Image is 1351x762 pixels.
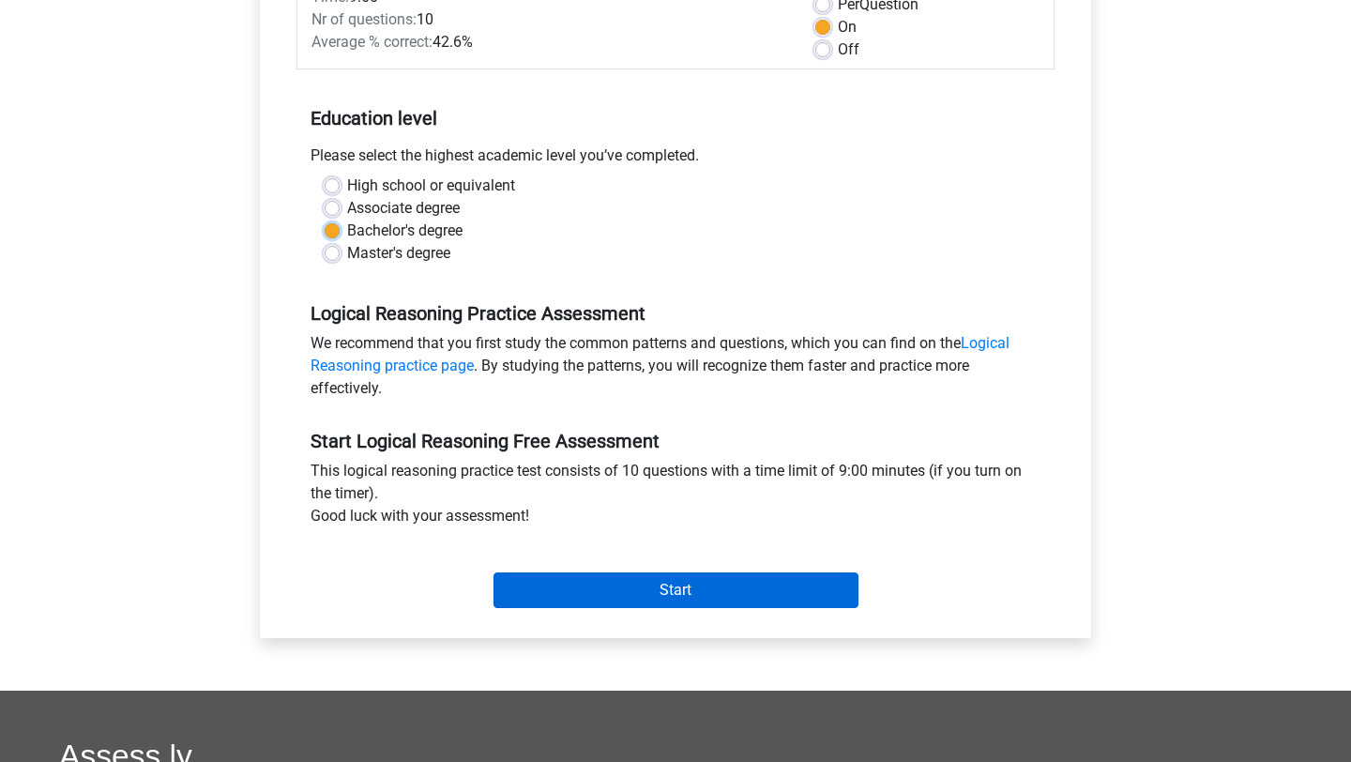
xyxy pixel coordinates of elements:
[838,38,859,61] label: Off
[347,197,460,220] label: Associate degree
[311,302,1040,325] h5: Logical Reasoning Practice Assessment
[493,572,858,608] input: Start
[311,10,417,28] span: Nr of questions:
[347,220,463,242] label: Bachelor's degree
[296,460,1055,535] div: This logical reasoning practice test consists of 10 questions with a time limit of 9:00 minutes (...
[296,145,1055,175] div: Please select the highest academic level you’ve completed.
[297,31,801,53] div: 42.6%
[311,430,1040,452] h5: Start Logical Reasoning Free Assessment
[838,16,857,38] label: On
[347,242,450,265] label: Master's degree
[311,99,1040,137] h5: Education level
[297,8,801,31] div: 10
[311,33,433,51] span: Average % correct:
[347,175,515,197] label: High school or equivalent
[296,332,1055,407] div: We recommend that you first study the common patterns and questions, which you can find on the . ...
